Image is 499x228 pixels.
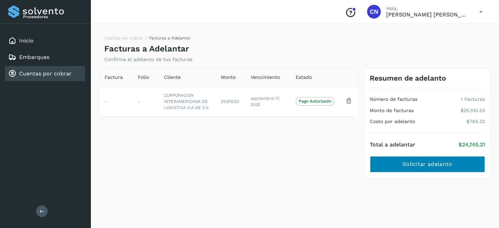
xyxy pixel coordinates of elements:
p: 1 Facturas [461,96,485,102]
h4: Facturas a Adelantar [104,44,189,54]
h4: Monto de facturas [370,108,414,113]
span: Monto [221,74,236,81]
span: Solicitar adelanto [403,160,452,168]
p: Claudia Nohemi González Sánchez [386,11,468,18]
button: Solicitar adelanto [370,156,485,172]
h4: Costo por adelanto [370,119,415,124]
span: Folio [138,74,149,81]
span: 25,510.53 [221,99,239,104]
div: Inicio [5,33,85,48]
a: Cuentas por cobrar [19,70,72,77]
a: Embarques [19,54,49,60]
a: Cuentas por cobrar [105,36,143,40]
div: Embarques [5,50,85,65]
a: Inicio [19,37,34,44]
div: Cuentas por cobrar [5,66,85,81]
span: Estado [296,74,312,81]
span: Cliente [164,74,181,81]
p: $24,745.21 [459,141,485,148]
p: $765.32 [466,119,485,124]
p: Pago Autorizado [299,99,331,104]
h4: Total a adelantar [370,141,415,148]
td: - [99,86,132,116]
p: Proveedores [23,14,82,19]
span: Factura [105,74,123,81]
p: Confirma el adelanto de tus facturas [104,57,192,62]
span: Vencimiento [251,74,280,81]
p: $25,510.53 [461,108,485,113]
h3: Resumen de adelanto [370,74,446,82]
td: CORPORACION INTERAMERICANA DE LOGISTICA S.A DE C.V. [158,86,215,116]
span: septiembre 17, 2025 [251,96,280,107]
td: - [132,86,158,116]
span: Facturas a Adelantar [149,36,191,40]
p: Hola, [386,5,468,11]
h4: Número de facturas [370,96,417,102]
nav: breadcrumb [104,35,191,44]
